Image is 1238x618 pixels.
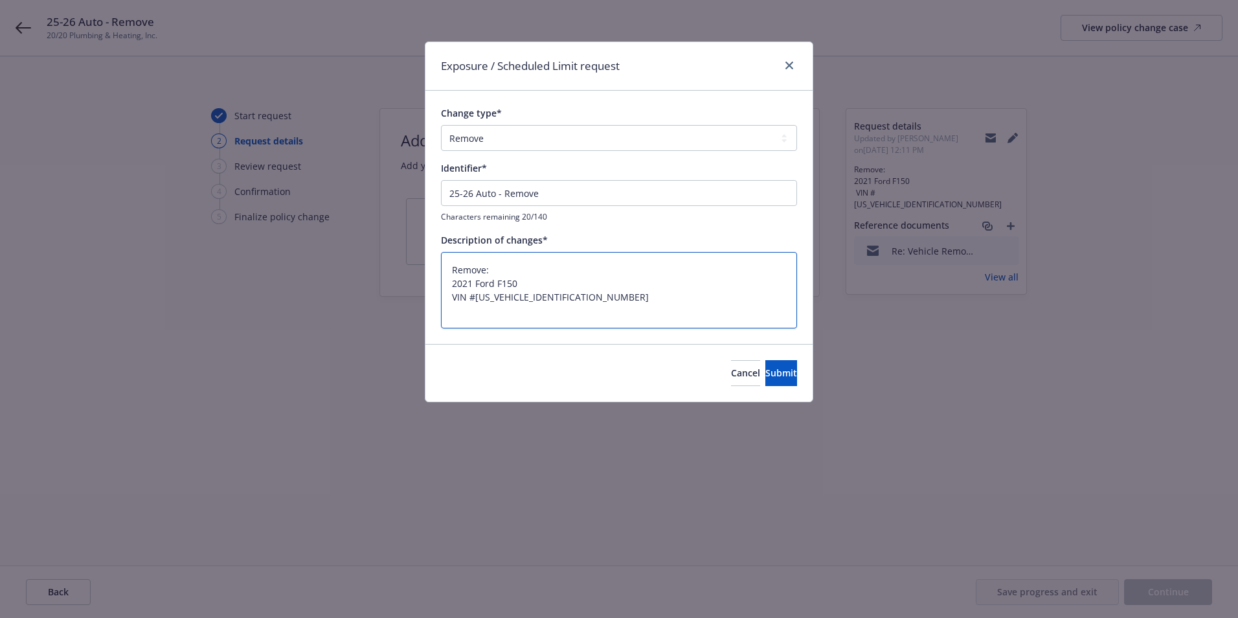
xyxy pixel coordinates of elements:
a: close [782,58,797,73]
span: Cancel [731,367,760,379]
textarea: Remove: 2021 Ford F150 VIN #[US_VEHICLE_IDENTIFICATION_NUMBER] [441,252,797,328]
input: This will be shown in the policy change history list for your reference. [441,180,797,206]
h1: Exposure / Scheduled Limit request [441,58,620,74]
span: Submit [765,367,797,379]
span: Description of changes* [441,234,548,246]
span: Identifier* [441,162,487,174]
span: Change type* [441,107,502,119]
button: Submit [765,360,797,386]
button: Cancel [731,360,760,386]
span: Characters remaining 20/140 [441,211,797,222]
